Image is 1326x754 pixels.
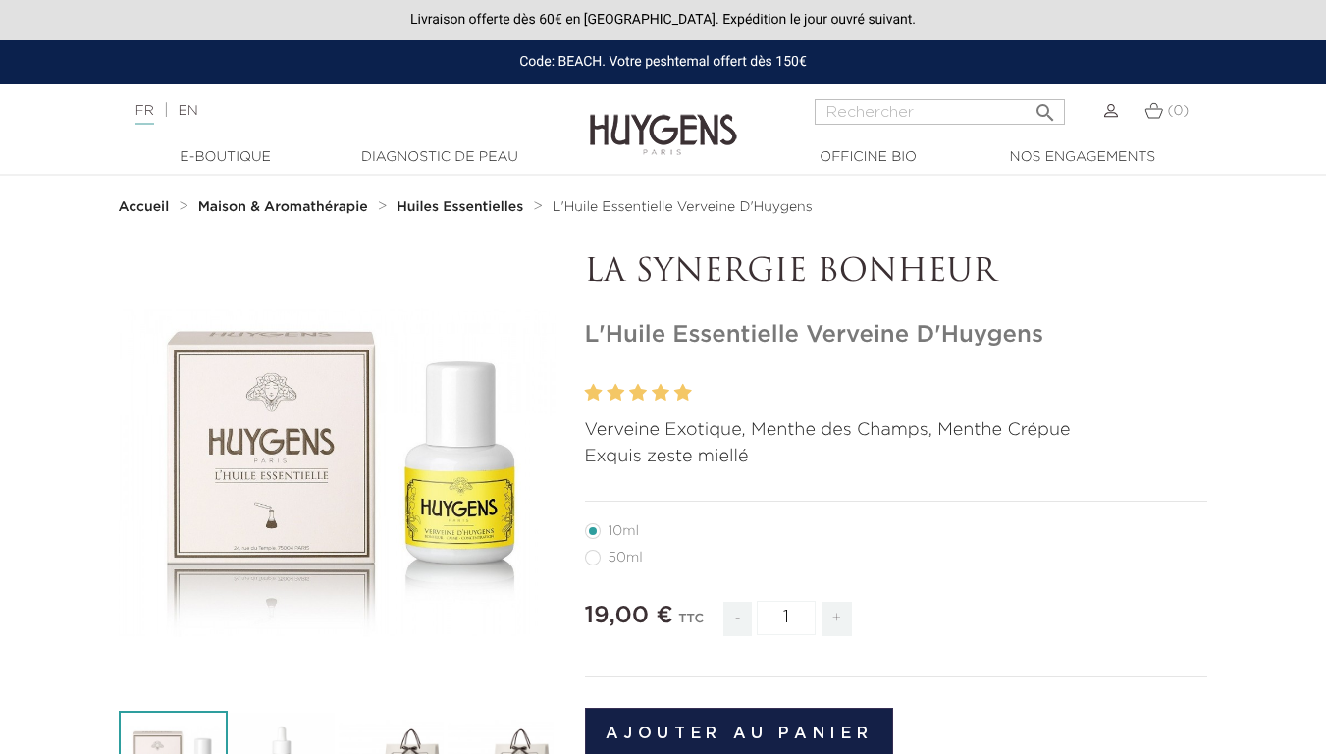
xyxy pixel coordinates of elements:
[178,104,197,118] a: EN
[126,99,538,123] div: |
[652,379,669,407] label: 4
[590,82,737,158] img: Huygens
[119,199,174,215] a: Accueil
[1028,93,1063,120] button: 
[1167,104,1189,118] span: (0)
[585,550,666,565] label: 50ml
[678,598,704,651] div: TTC
[585,604,673,627] span: 19,00 €
[585,444,1208,470] p: Exquis zeste miellé
[585,417,1208,444] p: Verveine Exotique, Menthe des Champs, Menthe Crépue
[607,379,624,407] label: 2
[822,602,853,636] span: +
[397,199,528,215] a: Huiles Essentielles
[553,200,813,214] span: L'Huile Essentielle Verveine D'Huygens
[629,379,647,407] label: 3
[128,147,324,168] a: E-Boutique
[198,200,368,214] strong: Maison & Aromathérapie
[198,199,373,215] a: Maison & Aromathérapie
[342,147,538,168] a: Diagnostic de peau
[553,199,813,215] a: L'Huile Essentielle Verveine D'Huygens
[770,147,967,168] a: Officine Bio
[1034,95,1057,119] i: 
[585,321,1208,350] h1: L'Huile Essentielle Verveine D'Huygens
[135,104,154,125] a: FR
[757,601,816,635] input: Quantité
[723,602,751,636] span: -
[674,379,692,407] label: 5
[397,200,523,214] strong: Huiles Essentielles
[585,254,1208,292] p: LA SYNERGIE BONHEUR
[119,200,170,214] strong: Accueil
[815,99,1065,125] input: Rechercher
[585,523,663,539] label: 10ml
[984,147,1181,168] a: Nos engagements
[585,379,603,407] label: 1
